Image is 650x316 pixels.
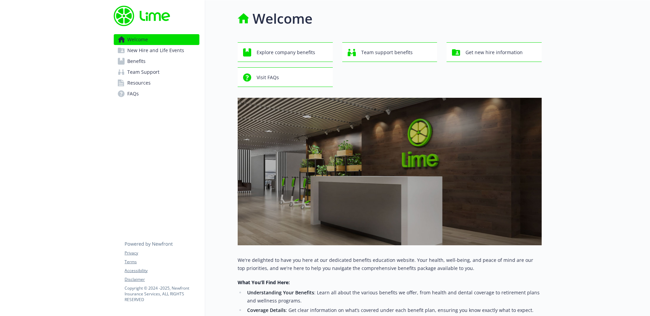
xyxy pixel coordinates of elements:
[114,56,199,67] a: Benefits
[127,45,184,56] span: New Hire and Life Events
[447,42,542,62] button: Get new hire information
[127,67,159,77] span: Team Support
[361,46,413,59] span: Team support benefits
[125,268,199,274] a: Accessibility
[238,42,333,62] button: Explore company benefits
[114,34,199,45] a: Welcome
[245,289,542,305] li: : Learn all about the various benefits we offer, from health and dental coverage to retirement pl...
[125,259,199,265] a: Terms
[245,306,542,314] li: : Get clear information on what’s covered under each benefit plan, ensuring you know exactly what...
[127,88,139,99] span: FAQs
[238,256,542,272] p: We're delighted to have you here at our dedicated benefits education website. Your health, well-b...
[465,46,523,59] span: Get new hire information
[114,77,199,88] a: Resources
[247,307,286,313] strong: Coverage Details
[257,46,315,59] span: Explore company benefits
[127,77,151,88] span: Resources
[125,276,199,283] a: Disclaimer
[125,285,199,302] p: Copyright © 2024 - 2025 , Newfront Insurance Services, ALL RIGHTS RESERVED
[114,67,199,77] a: Team Support
[247,289,314,296] strong: Understanding Your Benefits
[125,250,199,256] a: Privacy
[238,67,333,87] button: Visit FAQs
[257,71,279,84] span: Visit FAQs
[238,279,290,286] strong: What You’ll Find Here:
[114,45,199,56] a: New Hire and Life Events
[342,42,437,62] button: Team support benefits
[238,98,542,245] img: overview page banner
[114,88,199,99] a: FAQs
[127,34,148,45] span: Welcome
[127,56,146,67] span: Benefits
[253,8,312,29] h1: Welcome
